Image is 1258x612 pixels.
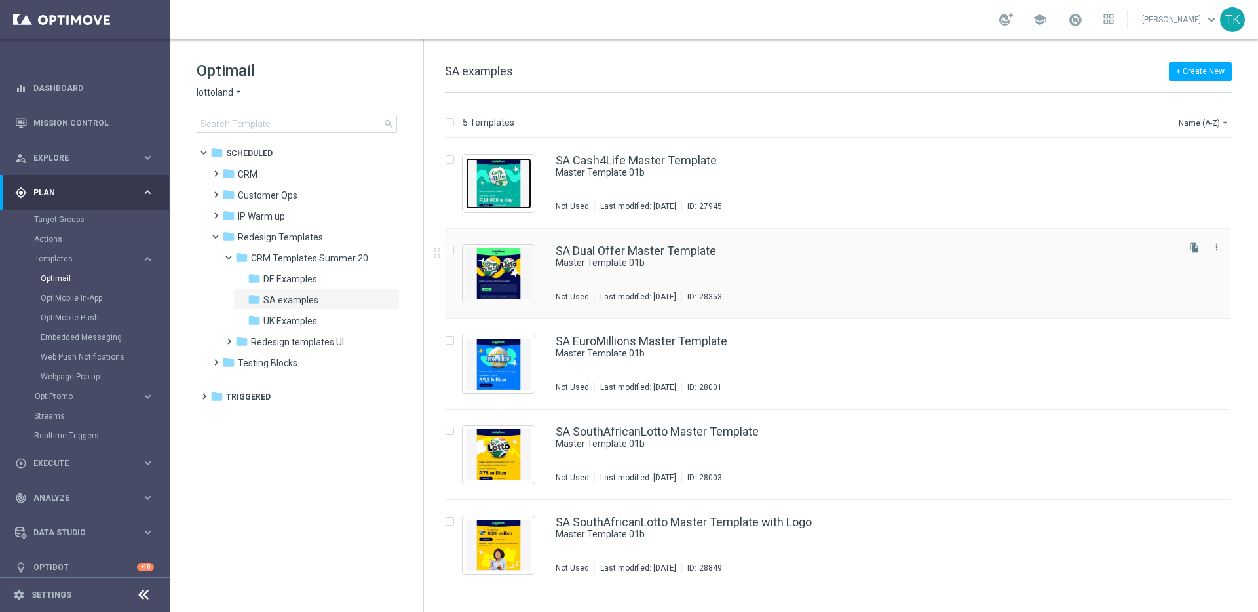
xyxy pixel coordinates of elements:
[1210,239,1223,255] button: more_vert
[238,168,257,180] span: CRM
[595,472,681,483] div: Last modified: [DATE]
[556,528,1175,541] div: Master Template 01b
[681,201,722,212] div: ID:
[556,201,589,212] div: Not Used
[34,254,155,264] button: Templates keyboard_arrow_right
[556,292,589,302] div: Not Used
[556,155,717,166] a: SA Cash4Life Master Template
[556,528,1145,541] a: Master Template 01b
[197,60,397,81] h1: Optimail
[33,189,142,197] span: Plan
[595,201,681,212] div: Last modified: [DATE]
[222,188,235,201] i: folder
[15,562,27,573] i: lightbulb
[41,367,169,387] div: Webpage Pop-up
[31,591,71,599] a: Settings
[556,426,759,438] a: SA SouthAfricanLotto Master Template
[595,382,681,392] div: Last modified: [DATE]
[699,472,722,483] div: 28003
[14,562,155,573] button: lightbulb Optibot +10
[15,187,27,199] i: gps_fixed
[137,563,154,571] div: +10
[15,550,154,584] div: Optibot
[34,387,169,406] div: OptiPromo
[1220,117,1230,128] i: arrow_drop_down
[15,83,27,94] i: equalizer
[222,230,235,243] i: folder
[235,251,248,264] i: folder
[15,492,27,504] i: track_changes
[432,229,1255,319] div: Press SPACE to select this row.
[556,347,1145,360] a: Master Template 01b
[556,472,589,483] div: Not Used
[556,516,812,528] a: SA SouthAfricanLotto Master Template with Logo
[41,313,136,323] a: OptiMobile Push
[13,589,25,601] i: settings
[34,426,169,446] div: Realtime Triggers
[142,391,154,403] i: keyboard_arrow_right
[238,357,297,369] span: Testing Blocks
[248,272,261,285] i: folder
[1169,62,1232,81] button: + Create New
[142,457,154,469] i: keyboard_arrow_right
[556,335,727,347] a: SA EuroMillions Master Template
[33,529,142,537] span: Data Studio
[556,438,1145,450] a: Master Template 01b
[41,328,169,347] div: Embedded Messaging
[15,152,27,164] i: person_search
[15,457,27,469] i: play_circle_outline
[197,86,233,99] span: lottoland
[34,411,136,421] a: Streams
[41,352,136,362] a: Web Push Notifications
[466,520,531,571] img: 28849.jpeg
[41,288,169,308] div: OptiMobile In-App
[432,138,1255,229] div: Press SPACE to select this row.
[14,458,155,469] button: play_circle_outline Execute keyboard_arrow_right
[14,153,155,163] div: person_search Explore keyboard_arrow_right
[14,187,155,198] button: gps_fixed Plan keyboard_arrow_right
[34,234,136,244] a: Actions
[34,249,169,387] div: Templates
[222,167,235,180] i: folder
[248,293,261,306] i: folder
[463,117,514,128] p: 5 Templates
[142,186,154,199] i: keyboard_arrow_right
[41,347,169,367] div: Web Push Notifications
[222,209,235,222] i: folder
[142,151,154,164] i: keyboard_arrow_right
[15,457,142,469] div: Execute
[226,391,271,403] span: Triggered
[34,430,136,441] a: Realtime Triggers
[33,494,142,502] span: Analyze
[14,527,155,538] button: Data Studio keyboard_arrow_right
[35,392,128,400] span: OptiPromo
[1211,242,1222,252] i: more_vert
[222,356,235,369] i: folder
[263,273,317,285] span: DE Examples
[15,492,142,504] div: Analyze
[33,550,137,584] a: Optibot
[210,390,223,403] i: folder
[41,308,169,328] div: OptiMobile Push
[235,335,248,348] i: folder
[226,147,273,159] span: Scheduled
[681,472,722,483] div: ID:
[238,231,323,243] span: Redesign Templates
[142,253,154,265] i: keyboard_arrow_right
[556,382,589,392] div: Not Used
[41,269,169,288] div: Optimail
[14,118,155,128] button: Mission Control
[14,493,155,503] button: track_changes Analyze keyboard_arrow_right
[14,83,155,94] div: equalizer Dashboard
[466,429,531,480] img: 28003.jpeg
[263,294,318,306] span: SA examples
[556,166,1145,179] a: Master Template 01b
[35,392,142,400] div: OptiPromo
[595,563,681,573] div: Last modified: [DATE]
[142,526,154,539] i: keyboard_arrow_right
[1177,115,1232,130] button: Name (A-Z)arrow_drop_down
